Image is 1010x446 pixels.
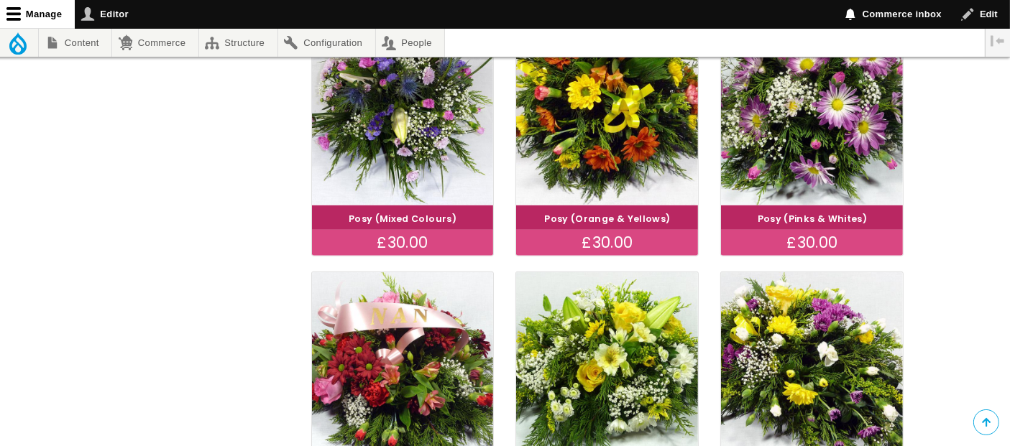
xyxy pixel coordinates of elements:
div: £30.00 [721,230,903,256]
a: Content [39,29,111,57]
a: Posy (Mixed Colours) [349,213,456,225]
div: £30.00 [516,230,698,256]
a: Commerce [112,29,198,57]
button: Vertical orientation [986,29,1010,53]
div: £30.00 [312,230,494,256]
a: Configuration [278,29,375,57]
a: Structure [199,29,277,57]
a: People [376,29,445,57]
a: Posy (Orange & Yellows) [544,213,670,225]
a: Posy (Pinks & Whites) [758,213,867,225]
